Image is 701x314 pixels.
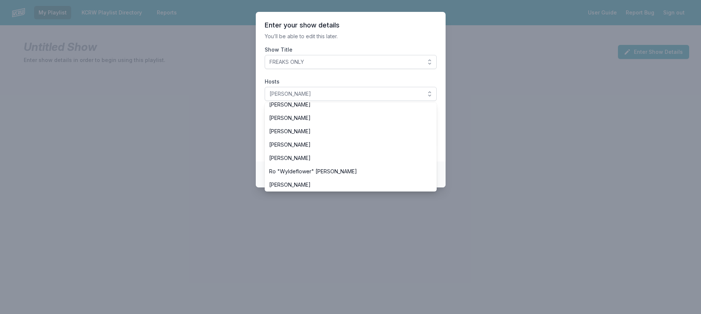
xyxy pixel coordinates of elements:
[265,87,437,101] button: [PERSON_NAME]
[270,90,421,98] span: [PERSON_NAME]
[270,58,421,66] span: FREAKS ONLY
[269,181,423,189] span: [PERSON_NAME]
[269,154,423,162] span: [PERSON_NAME]
[269,101,423,108] span: [PERSON_NAME]
[265,46,437,53] label: Show Title
[265,21,437,30] header: Enter your show details
[269,128,423,135] span: [PERSON_NAME]
[265,78,437,85] label: Hosts
[265,55,437,69] button: FREAKS ONLY
[269,141,423,148] span: [PERSON_NAME]
[269,168,423,175] span: Ro "Wyldeflower" [PERSON_NAME]
[269,114,423,122] span: [PERSON_NAME]
[265,33,437,40] p: You’ll be able to edit this later.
